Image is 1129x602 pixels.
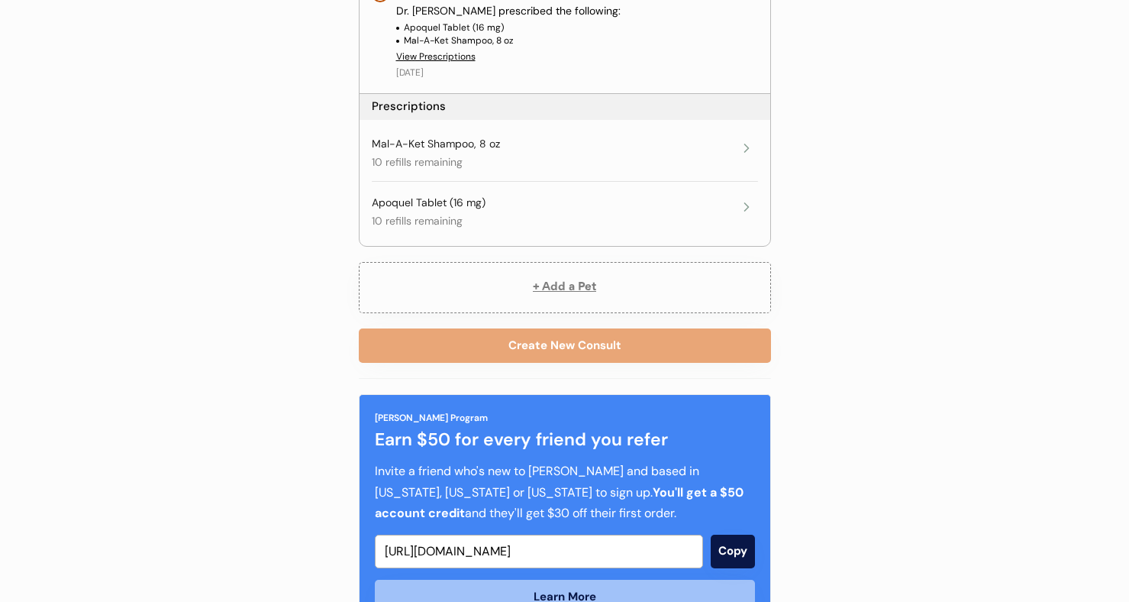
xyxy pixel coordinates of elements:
button: + Add a Pet [359,262,771,313]
div: Prescriptions [372,99,446,115]
div: Mal-A-Ket Shampoo, 8 oz [404,34,514,47]
div: View Prescriptions [396,50,476,63]
div: Apoquel Tablet (16 mg) [404,21,504,34]
div: [PERSON_NAME] Program [375,411,488,425]
div: [DATE] [396,66,424,79]
div: 10 refills remaining [372,155,463,170]
div: Invite a friend who's new to [PERSON_NAME] and based in [US_STATE], [US_STATE] or [US_STATE] to s... [375,461,755,523]
div: Apoquel Tablet (16 mg) [372,196,485,211]
div: 10 refills remaining [372,214,463,229]
div: Dr. [PERSON_NAME] prescribed the following: [396,4,758,19]
button: Copy [711,535,755,568]
strong: You'll get a $50 account credit [375,484,747,521]
div: Earn $50 for every friend you refer [375,426,755,453]
div: Mal-A-Ket Shampoo, 8 oz [372,137,500,152]
button: Create New Consult [359,329,771,363]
